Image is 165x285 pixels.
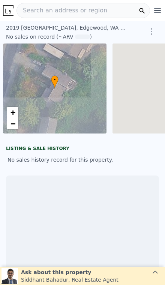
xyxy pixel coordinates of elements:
a: Zoom in [7,107,18,118]
span: Search an address or region [17,6,107,15]
div: No sales on record [6,33,55,40]
img: Lotside [3,5,13,16]
div: (~ARV ) [55,33,92,40]
button: Show Options [144,24,159,39]
div: LISTING & SALE HISTORY [6,145,159,153]
img: Siddhant Bahadur [1,268,18,284]
div: Siddhant Bahadur , Real Estate Agent [21,276,118,283]
a: Zoom out [7,118,18,129]
span: + [10,108,15,117]
div: Ask about this property [21,268,118,276]
span: − [10,119,15,128]
span: • [51,76,58,83]
div: No sales history record for this property. [6,153,159,166]
div: 2019 [GEOGRAPHIC_DATA] , Edgewood , WA 98372 [6,24,127,31]
div: • [51,75,58,88]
